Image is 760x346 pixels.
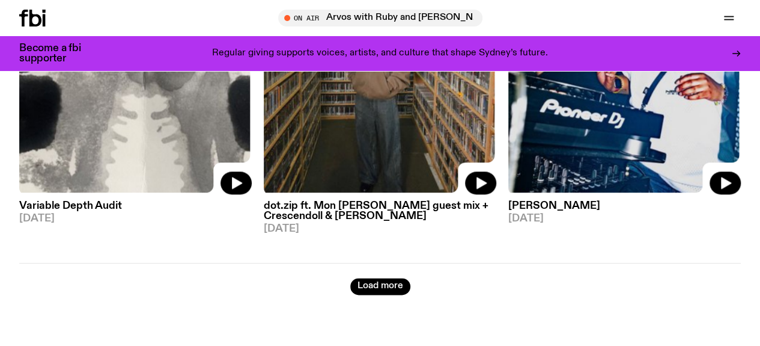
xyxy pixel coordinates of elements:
h3: dot.zip ft. Mon [PERSON_NAME] guest mix + Crescendoll & [PERSON_NAME] [264,201,496,221]
span: [DATE] [19,214,252,224]
p: Regular giving supports voices, artists, and culture that shape Sydney’s future. [212,48,548,59]
span: [DATE] [508,214,741,224]
a: [PERSON_NAME][DATE] [508,195,741,224]
a: Variable Depth Audit[DATE] [19,195,252,224]
button: Load more [350,278,410,295]
span: [DATE] [264,224,496,234]
h3: Variable Depth Audit [19,201,252,211]
a: dot.zip ft. Mon [PERSON_NAME] guest mix + Crescendoll & [PERSON_NAME][DATE] [264,195,496,234]
h3: Become a fbi supporter [19,43,96,64]
h3: [PERSON_NAME] [508,201,741,211]
button: On AirArvos with Ruby and [PERSON_NAME] [278,10,482,26]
